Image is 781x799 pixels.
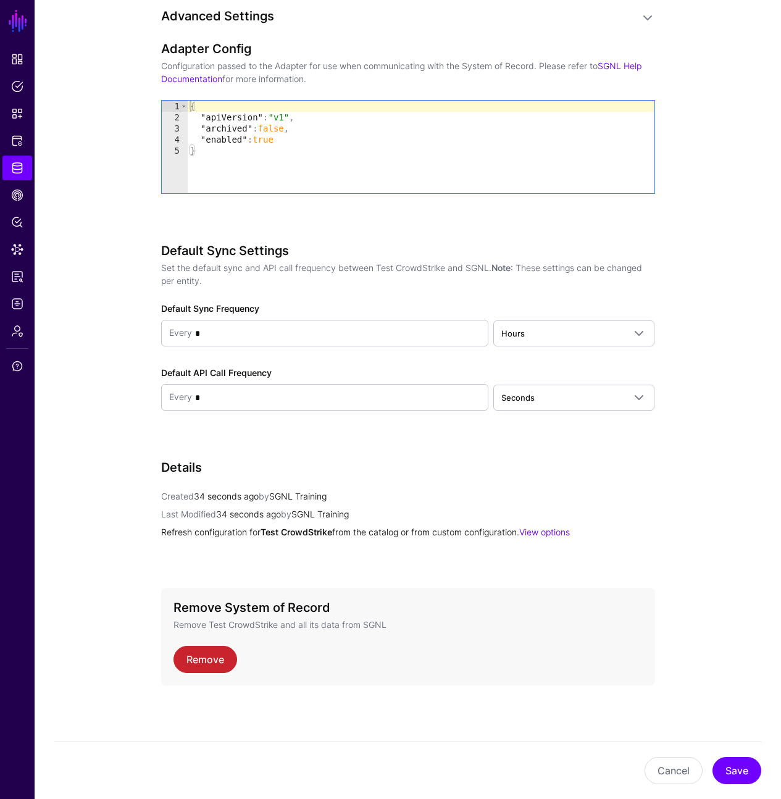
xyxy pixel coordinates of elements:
a: CAEP Hub [2,183,32,207]
a: SGNL [7,7,28,35]
span: Policies [11,80,23,93]
span: Snippets [11,107,23,120]
h3: Advanced Settings [161,9,630,23]
div: 4 [162,134,188,145]
span: Logs [11,298,23,310]
span: Policy Lens [11,216,23,228]
h3: Details [161,460,655,475]
span: CAEP Hub [11,189,23,201]
span: Created [161,491,194,501]
span: by [259,491,269,501]
a: Dashboard [2,47,32,72]
h3: Remove System of Record [173,600,643,615]
span: 34 seconds ago [216,509,281,519]
p: Set the default sync and API call frequency between Test CrowdStrike and SGNL. : These settings c... [161,261,655,287]
label: Default Sync Frequency [161,302,259,315]
span: Data Lens [11,243,23,256]
app-identifier: SGNL Training [259,491,327,501]
a: Reports [2,264,32,289]
span: Last Modified [161,509,216,519]
span: Identity Data Fabric [11,162,23,174]
span: Seconds [501,393,535,403]
span: Protected Systems [11,135,23,147]
span: Admin [11,325,23,337]
label: Default API Call Frequency [161,366,272,379]
a: Snippets [2,101,32,126]
span: by [281,509,291,519]
a: Logs [2,291,32,316]
p: Refresh configuration for from the catalog or from custom configuration. [161,525,655,538]
a: Identity Data Fabric [2,156,32,180]
a: Policy Lens [2,210,32,235]
button: Save [712,757,761,784]
a: Data Lens [2,237,32,262]
a: Policies [2,74,32,99]
div: Every [169,385,192,410]
span: Toggle code folding, rows 1 through 5 [180,101,187,112]
div: Every [169,320,192,346]
div: 3 [162,123,188,134]
a: View options [519,527,570,537]
a: Admin [2,319,32,343]
span: 34 seconds ago [194,491,259,501]
h3: Default Sync Settings [161,243,655,258]
strong: Test CrowdStrike [261,527,332,537]
span: Reports [11,270,23,283]
p: Configuration passed to the Adapter for use when communicating with the System of Record. Please ... [161,59,655,85]
a: Protected Systems [2,128,32,153]
strong: Note [491,262,511,273]
h3: Adapter Config [161,41,655,56]
app-identifier: SGNL Training [281,509,349,519]
p: Remove Test CrowdStrike and all its data from SGNL [173,618,643,631]
div: 1 [162,101,188,112]
span: Dashboard [11,53,23,65]
button: Cancel [645,757,703,784]
span: Hours [501,328,525,338]
a: Remove [173,646,237,673]
span: Support [11,360,23,372]
div: 5 [162,145,188,156]
div: 2 [162,112,188,123]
